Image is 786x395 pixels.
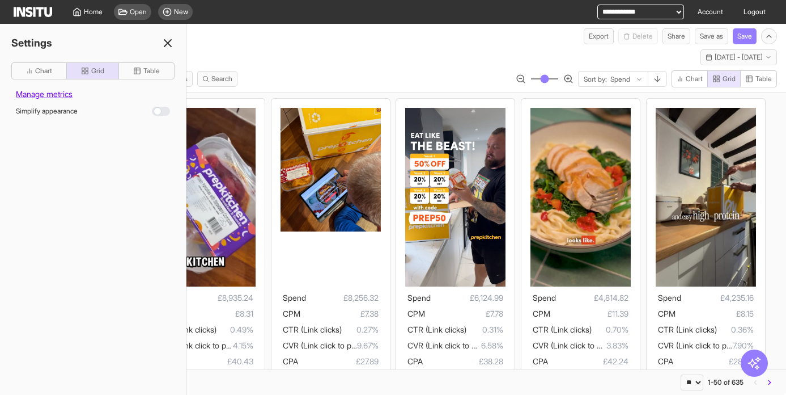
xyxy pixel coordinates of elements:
[715,53,763,62] span: [DATE] - [DATE]
[11,79,175,104] span: Manage metrics
[158,325,216,334] span: CTR (Link clicks)
[35,66,52,75] span: Chart
[306,291,379,305] span: £8,256.32
[686,74,703,83] span: Chart
[658,309,675,318] span: CPM
[708,378,743,387] div: 1-50 of 635
[700,49,777,65] button: [DATE] - [DATE]
[66,62,119,79] button: Grid
[14,7,52,17] img: Logo
[181,291,253,305] span: £8,935.24
[466,323,503,337] span: 0.31%
[533,293,556,302] span: Spend
[681,291,754,305] span: £4,235.16
[584,28,614,44] button: Export
[675,307,754,321] span: £8.15
[283,356,298,366] span: CPA
[91,66,104,75] span: Grid
[407,309,425,318] span: CPM
[662,28,690,44] button: Share
[556,291,628,305] span: £4,814.82
[533,309,550,318] span: CPM
[733,28,757,44] button: Save
[533,356,548,366] span: CPA
[216,323,253,337] span: 0.49%
[407,293,431,302] span: Spend
[533,341,632,350] span: CVR (Link click to purchase)
[723,74,736,83] span: Grid
[211,74,232,83] span: Search
[283,293,306,302] span: Spend
[283,341,382,350] span: CVR (Link click to purchase)
[342,323,379,337] span: 0.27%
[533,325,592,334] span: CTR (Link clicks)
[606,339,628,352] span: 3.83%
[298,355,379,368] span: £27.89
[423,355,503,368] span: £38.28
[592,323,628,337] span: 0.70%
[548,355,628,368] span: £42.24
[717,323,754,337] span: 0.36%
[175,307,253,321] span: £8.31
[233,339,253,352] span: 4.15%
[658,325,717,334] span: CTR (Link clicks)
[658,293,681,302] span: Spend
[407,325,466,334] span: CTR (Link clicks)
[283,309,300,318] span: CPM
[173,355,253,368] span: £40.43
[143,66,160,75] span: Table
[431,291,503,305] span: £6,124.99
[673,355,754,368] span: £28.42
[481,339,503,352] span: 6.58%
[300,307,379,321] span: £7.38
[357,339,379,352] span: 9.67%
[740,70,777,87] button: Table
[550,307,628,321] span: £11.39
[407,356,423,366] span: CPA
[407,341,507,350] span: CVR (Link click to purchase)
[755,74,772,83] span: Table
[658,356,673,366] span: CPA
[707,70,741,87] button: Grid
[425,307,503,321] span: £7.78
[11,35,52,51] h2: Settings
[695,28,728,44] button: Save as
[130,7,147,16] span: Open
[174,7,188,16] span: New
[618,28,658,44] span: You cannot delete a preset report.
[158,341,257,350] span: CVR (Link click to purchase)
[118,62,175,79] button: Table
[11,62,67,79] button: Chart
[672,70,708,87] button: Chart
[16,107,78,116] span: Simplify appearance
[84,7,103,16] span: Home
[618,28,658,44] button: Delete
[584,75,607,84] span: Sort by:
[658,341,757,350] span: CVR (Link click to purchase)
[733,339,754,352] span: 7.90%
[283,325,342,334] span: CTR (Link clicks)
[197,71,237,87] button: Search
